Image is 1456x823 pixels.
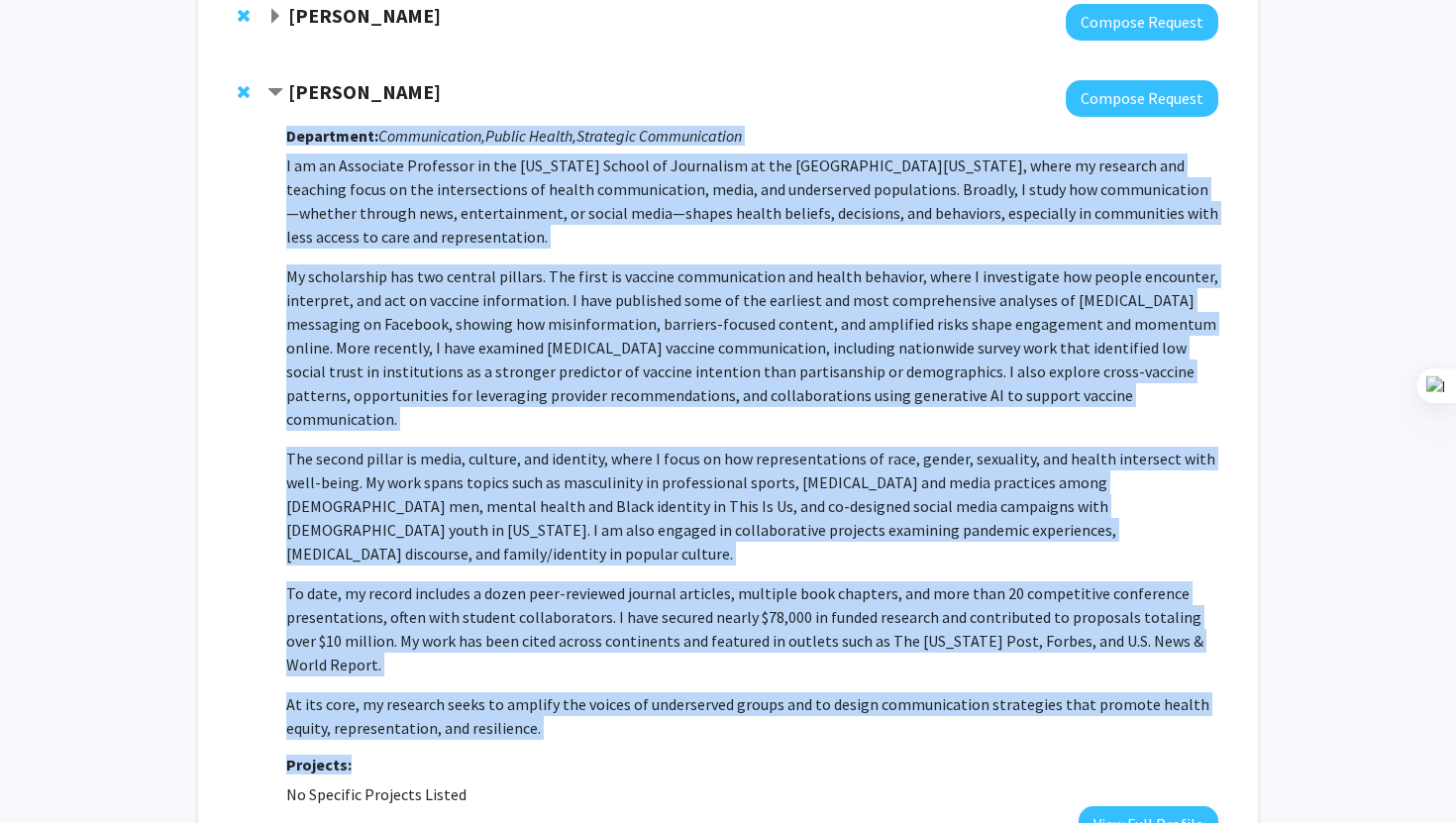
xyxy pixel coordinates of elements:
[576,126,742,146] i: Strategic Communication
[286,581,1218,676] p: To date, my record includes a dozen peer-reviewed journal articles, multiple book chapters, and m...
[286,447,1218,566] p: The second pillar is media, culture, and identity, where I focus on how representations of race, ...
[286,755,352,774] strong: Projects:
[286,784,467,804] span: No Specific Projects Listed
[1066,80,1218,117] button: Compose Request to Monique Luisi
[1066,4,1218,41] button: Compose Request to Rebecca Meisenbach
[267,9,283,25] span: Expand Rebecca Meisenbach Bookmark
[288,3,441,28] strong: [PERSON_NAME]
[378,126,485,146] i: Communication,
[485,126,576,146] i: Public Health,
[286,126,378,146] strong: Department:
[288,79,441,104] strong: [PERSON_NAME]
[238,84,250,100] span: Remove Monique Luisi from bookmarks
[286,154,1218,249] p: I am an Associate Professor in the [US_STATE] School of Journalism at the [GEOGRAPHIC_DATA][US_ST...
[286,692,1218,740] p: At its core, my research seeks to amplify the voices of underserved groups and to design communic...
[286,264,1218,431] p: My scholarship has two central pillars. The first is vaccine communication and health behavior, w...
[15,734,84,808] iframe: Chat
[238,8,250,24] span: Remove Rebecca Meisenbach from bookmarks
[267,85,283,101] span: Contract Monique Luisi Bookmark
